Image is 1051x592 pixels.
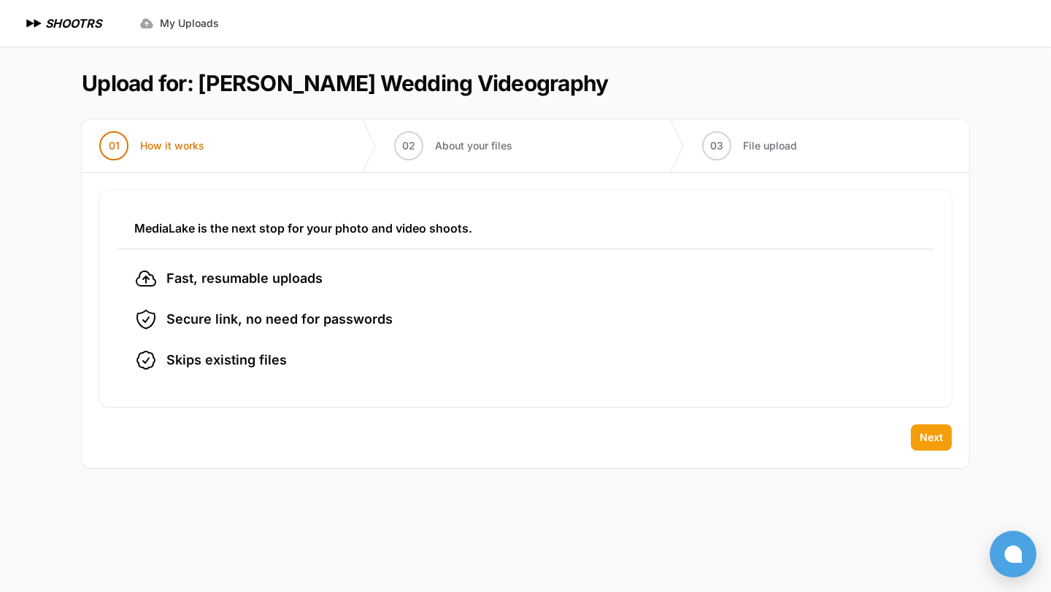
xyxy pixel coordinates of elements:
[166,350,287,370] span: Skips existing files
[990,531,1036,577] button: Open chat window
[140,139,204,153] span: How it works
[131,10,228,36] a: My Uploads
[911,424,952,451] button: Next
[166,268,323,289] span: Fast, resumable uploads
[82,70,608,96] h1: Upload for: [PERSON_NAME] Wedding Videography
[166,309,393,330] span: Secure link, no need for passwords
[402,139,415,153] span: 02
[377,120,530,172] button: 02 About your files
[685,120,815,172] button: 03 File upload
[45,15,101,32] h1: SHOOTRS
[109,139,120,153] span: 01
[435,139,512,153] span: About your files
[920,430,943,445] span: Next
[82,120,222,172] button: 01 How it works
[23,15,45,32] img: SHOOTRS
[134,219,917,237] h3: MediaLake is the next stop for your photo and video shoots.
[23,15,101,32] a: SHOOTRS SHOOTRS
[743,139,797,153] span: File upload
[160,16,219,31] span: My Uploads
[710,139,723,153] span: 03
